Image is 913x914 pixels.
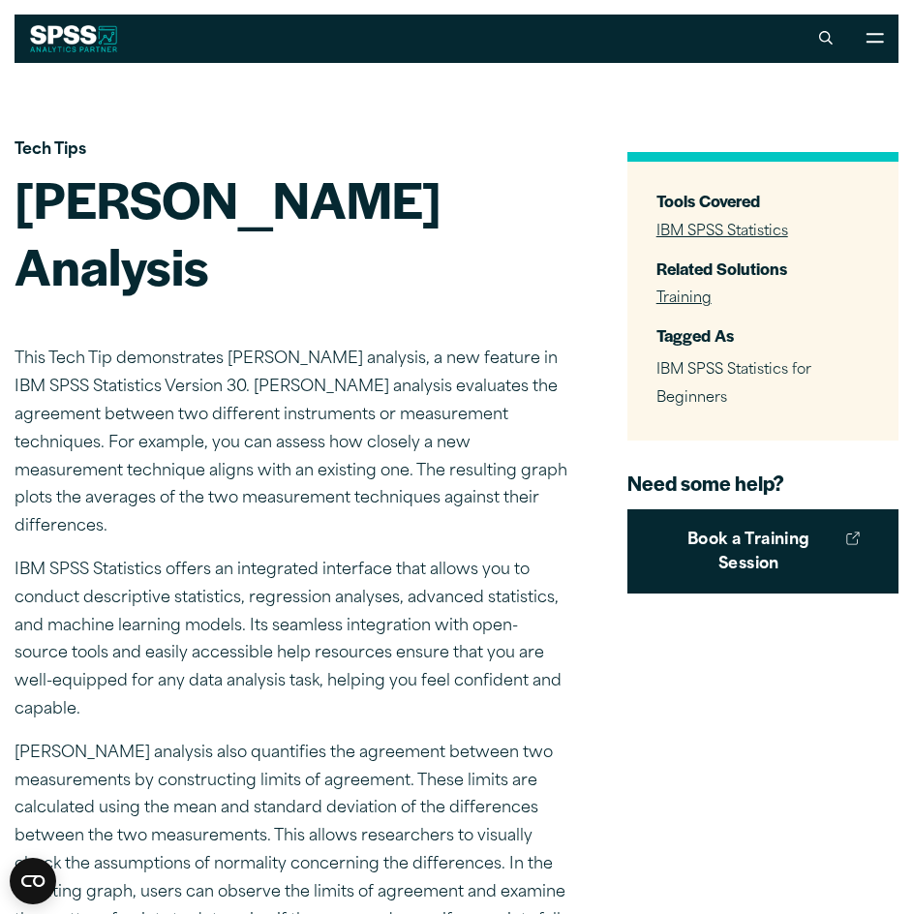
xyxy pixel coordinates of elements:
[656,324,870,347] h3: Tagged As
[656,258,870,280] h3: Related Solutions
[656,291,712,306] a: Training
[15,165,568,299] h1: [PERSON_NAME] Analysis
[15,137,568,165] p: Tech Tips
[30,25,118,52] img: SPSS White Logo
[656,225,788,239] a: IBM SPSS Statistics
[627,470,898,497] h4: Need some help?
[627,509,898,594] a: Book a Training Session
[15,557,568,724] p: IBM SPSS Statistics offers an integrated interface that allows you to conduct descriptive statist...
[656,190,870,212] h3: Tools Covered
[15,346,568,541] p: This Tech Tip demonstrates [PERSON_NAME] analysis, a new feature in IBM SPSS Statistics Version 3...
[656,363,811,406] span: IBM SPSS Statistics for Beginners
[10,858,56,904] button: Open CMP widget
